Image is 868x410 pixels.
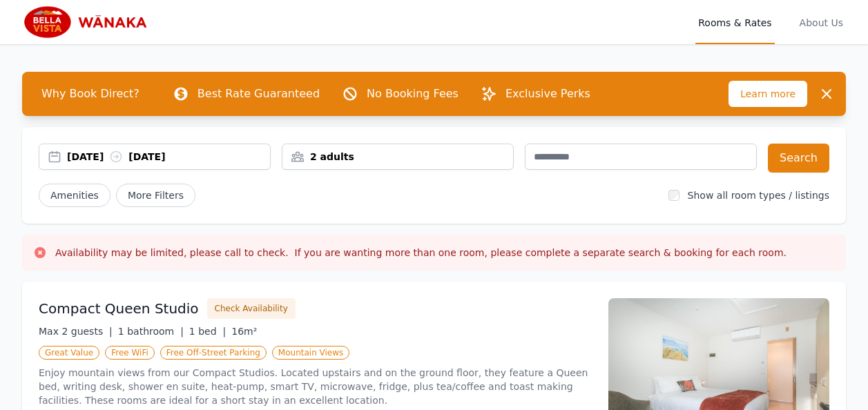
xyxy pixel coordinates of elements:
span: More Filters [116,184,195,207]
span: Max 2 guests | [39,326,113,337]
span: 1 bathroom | [118,326,184,337]
div: 2 adults [282,150,513,164]
button: Amenities [39,184,110,207]
span: 16m² [231,326,257,337]
span: Learn more [729,81,807,107]
div: [DATE] [DATE] [67,150,270,164]
button: Check Availability [207,298,296,319]
span: 1 bed | [189,326,226,337]
p: Enjoy mountain views from our Compact Studios. Located upstairs and on the ground floor, they fea... [39,366,592,407]
p: Best Rate Guaranteed [197,86,320,102]
span: Mountain Views [272,346,349,360]
h3: Compact Queen Studio [39,299,199,318]
span: Free WiFi [105,346,155,360]
button: Search [768,144,829,173]
img: Bella Vista Wanaka [22,6,155,39]
p: No Booking Fees [367,86,459,102]
p: Exclusive Perks [505,86,590,102]
span: Free Off-Street Parking [160,346,267,360]
span: Why Book Direct? [30,80,151,108]
label: Show all room types / listings [688,190,829,201]
h3: Availability may be limited, please call to check. If you are wanting more than one room, please ... [55,246,787,260]
span: Great Value [39,346,99,360]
